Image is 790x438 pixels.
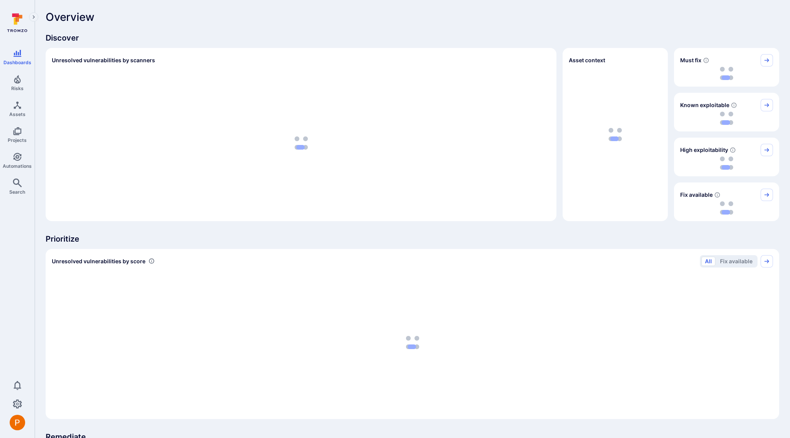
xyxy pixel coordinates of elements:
span: Fix available [680,191,713,199]
div: loading spinner [680,201,773,215]
div: loading spinner [52,272,773,413]
span: High exploitability [680,146,728,154]
span: Overview [46,11,94,23]
div: Must fix [674,48,779,87]
svg: Confirmed exploitable by KEV [731,102,737,108]
img: Loading... [720,157,733,170]
div: Known exploitable [674,93,779,131]
span: Unresolved vulnerabilities by score [52,257,145,265]
svg: Vulnerabilities with fix available [714,192,720,198]
img: Loading... [295,136,308,150]
span: Automations [3,163,32,169]
svg: Risk score >=40 , missed SLA [703,57,709,63]
img: Loading... [406,336,419,349]
button: Expand navigation menu [29,12,38,22]
i: Expand navigation menu [31,14,36,20]
span: Search [9,189,25,195]
span: Known exploitable [680,101,729,109]
div: loading spinner [52,71,550,215]
span: Dashboards [3,60,31,65]
span: Prioritize [46,233,779,244]
div: Number of vulnerabilities in status 'Open' 'Triaged' and 'In process' grouped by score [148,257,155,265]
div: Fix available [674,182,779,221]
button: All [701,257,715,266]
div: Peter Baker [10,415,25,430]
svg: EPSS score ≥ 0.7 [730,147,736,153]
span: Assets [9,111,26,117]
button: Fix available [717,257,756,266]
div: loading spinner [680,66,773,80]
span: Risks [11,85,24,91]
div: High exploitability [674,138,779,176]
img: Loading... [720,67,733,80]
span: Asset context [569,56,605,64]
div: loading spinner [680,111,773,125]
span: Discover [46,32,779,43]
img: Loading... [720,112,733,125]
img: Loading... [720,201,733,215]
span: Must fix [680,56,701,64]
img: ACg8ocICMCW9Gtmm-eRbQDunRucU07-w0qv-2qX63v-oG-s=s96-c [10,415,25,430]
div: loading spinner [680,156,773,170]
h2: Unresolved vulnerabilities by scanners [52,56,155,64]
span: Projects [8,137,27,143]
